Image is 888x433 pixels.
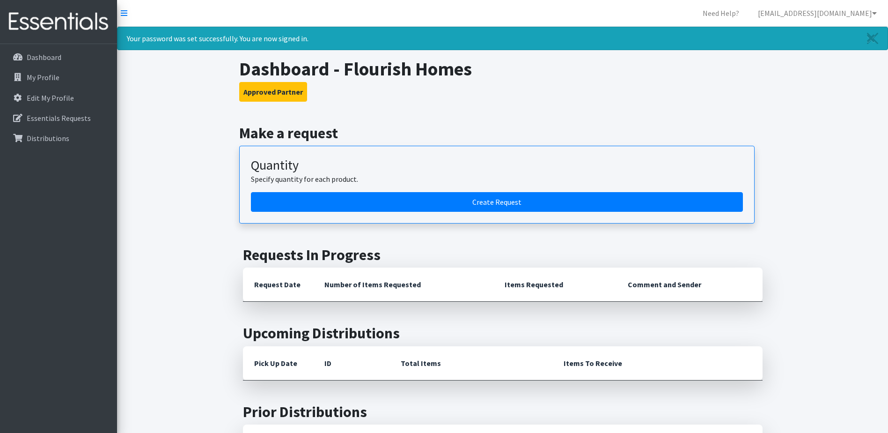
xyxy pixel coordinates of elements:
[239,124,766,142] h2: Make a request
[4,89,113,107] a: Edit My Profile
[27,52,61,62] p: Dashboard
[552,346,763,381] th: Items To Receive
[695,4,747,22] a: Need Help?
[27,73,59,82] p: My Profile
[858,27,888,50] a: Close
[243,403,763,421] h2: Prior Distributions
[27,113,91,123] p: Essentials Requests
[243,324,763,342] h2: Upcoming Distributions
[251,157,743,173] h3: Quantity
[313,268,494,302] th: Number of Items Requested
[239,82,307,102] button: Approved Partner
[4,48,113,67] a: Dashboard
[313,346,389,381] th: ID
[4,129,113,148] a: Distributions
[4,68,113,87] a: My Profile
[27,134,69,143] p: Distributions
[251,173,743,185] p: Specify quantity for each product.
[750,4,884,22] a: [EMAIL_ADDRESS][DOMAIN_NAME]
[243,246,763,264] h2: Requests In Progress
[251,192,743,212] a: Create a request by quantity
[389,346,552,381] th: Total Items
[4,6,113,37] img: HumanEssentials
[239,58,766,80] h1: Dashboard - Flourish Homes
[493,268,616,302] th: Items Requested
[243,346,313,381] th: Pick Up Date
[243,268,313,302] th: Request Date
[27,93,74,103] p: Edit My Profile
[117,27,888,50] div: Your password was set successfully. You are now signed in.
[616,268,762,302] th: Comment and Sender
[4,109,113,127] a: Essentials Requests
